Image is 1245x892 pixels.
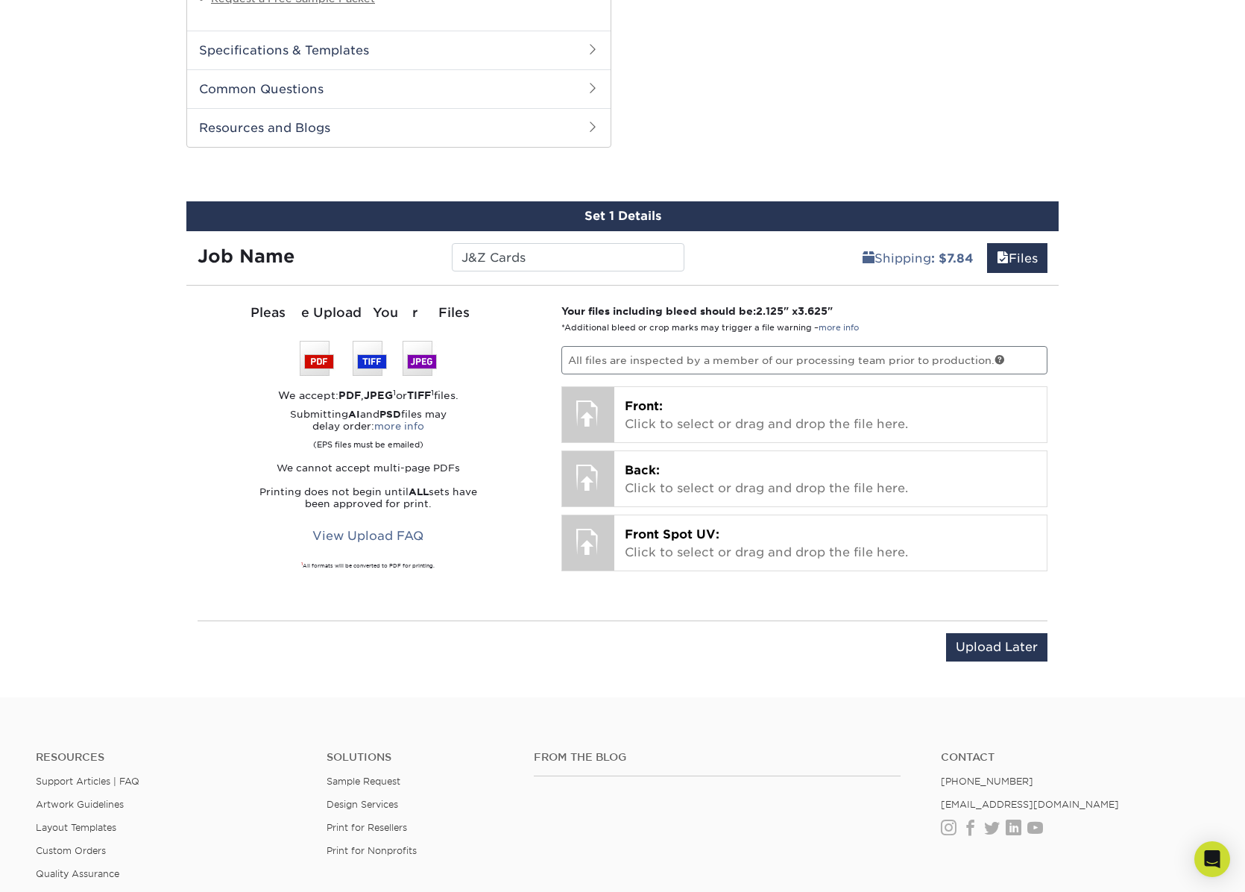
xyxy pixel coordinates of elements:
strong: AI [348,409,360,420]
a: View Upload FAQ [303,522,433,550]
div: All formats will be converted to PDF for printing. [198,562,539,570]
strong: TIFF [407,389,431,401]
div: Please Upload Your Files [198,304,539,323]
sup: 1 [301,562,303,566]
input: Enter a job name [452,243,684,271]
img: We accept: PSD, TIFF, or JPEG (JPG) [300,341,437,376]
a: Layout Templates [36,822,116,833]
a: Quality Assurance [36,868,119,879]
span: 2.125 [756,305,784,317]
small: *Additional bleed or crop marks may trigger a file warning – [561,323,859,333]
a: Support Articles | FAQ [36,776,139,787]
a: [EMAIL_ADDRESS][DOMAIN_NAME] [941,799,1119,810]
h2: Specifications & Templates [187,31,611,69]
p: We cannot accept multi-page PDFs [198,462,539,474]
a: Contact [941,751,1209,764]
a: Files [987,243,1047,273]
h4: Solutions [327,751,511,764]
a: Artwork Guidelines [36,799,124,810]
strong: PSD [379,409,401,420]
p: Submitting and files may delay order: [198,409,539,450]
p: Click to select or drag and drop the file here. [625,526,1037,562]
p: Click to select or drag and drop the file here. [625,398,1037,433]
strong: PDF [338,389,361,401]
span: 3.625 [798,305,828,317]
span: Back: [625,463,660,477]
strong: JPEG [364,389,393,401]
span: shipping [863,251,874,266]
sup: 1 [393,388,396,397]
div: Open Intercom Messenger [1194,841,1230,877]
a: Design Services [327,799,398,810]
h2: Resources and Blogs [187,108,611,147]
div: Set 1 Details [186,201,1059,231]
a: [PHONE_NUMBER] [941,776,1033,787]
a: Sample Request [327,776,400,787]
span: Front Spot UV: [625,527,719,541]
a: Print for Resellers [327,822,407,833]
a: more info [374,421,424,432]
a: Shipping: $7.84 [853,243,983,273]
a: Print for Nonprofits [327,845,417,856]
p: Printing does not begin until sets have been approved for print. [198,486,539,510]
div: We accept: , or files. [198,388,539,403]
a: more info [819,323,859,333]
p: Click to select or drag and drop the file here. [625,462,1037,497]
small: (EPS files must be emailed) [313,433,423,450]
strong: Job Name [198,245,294,267]
b: : $7.84 [931,251,974,266]
span: files [997,251,1009,266]
strong: ALL [409,486,429,497]
h2: Common Questions [187,69,611,108]
h4: Resources [36,751,304,764]
p: All files are inspected by a member of our processing team prior to production. [561,346,1048,374]
a: Custom Orders [36,845,106,856]
span: Front: [625,399,663,413]
input: Upload Later [946,633,1047,662]
sup: 1 [431,388,434,397]
h4: From the Blog [534,751,901,764]
strong: Your files including bleed should be: " x " [561,305,833,317]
